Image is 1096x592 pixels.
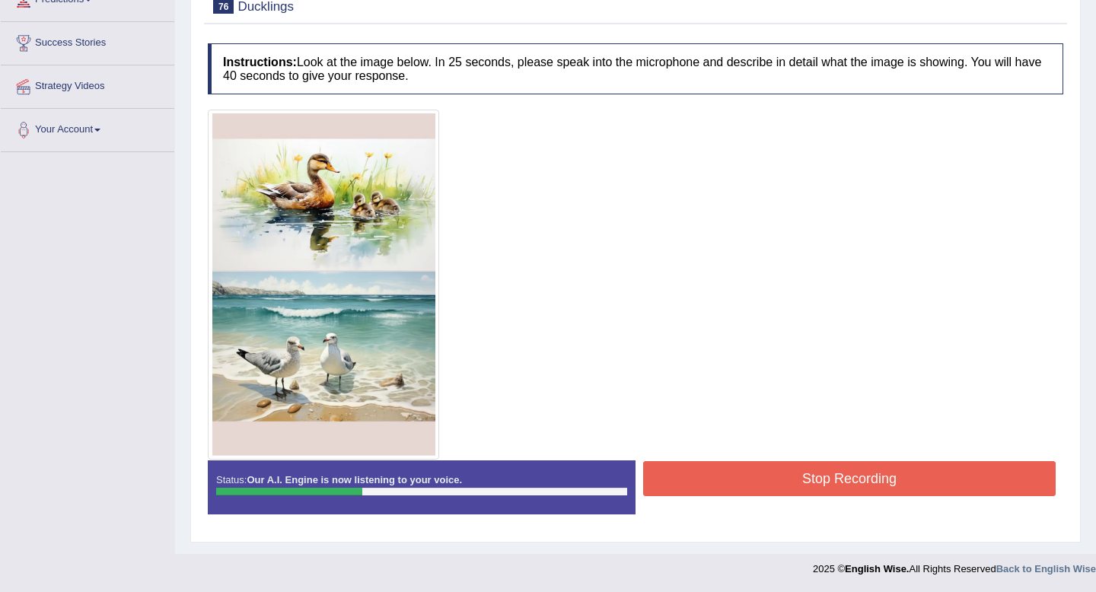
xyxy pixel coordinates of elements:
div: Status: [208,460,636,514]
h4: Look at the image below. In 25 seconds, please speak into the microphone and describe in detail w... [208,43,1063,94]
a: Success Stories [1,22,174,60]
strong: English Wise. [845,563,909,574]
b: Instructions: [223,56,297,68]
a: Strategy Videos [1,65,174,103]
button: Stop Recording [643,461,1056,496]
a: Back to English Wise [996,563,1096,574]
a: Your Account [1,109,174,147]
strong: Our A.I. Engine is now listening to your voice. [247,474,462,485]
div: 2025 © All Rights Reserved [813,554,1096,576]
